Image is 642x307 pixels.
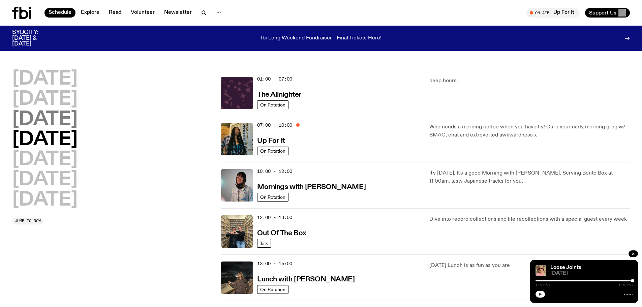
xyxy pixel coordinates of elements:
span: Talk [260,241,268,246]
h3: Mornings with [PERSON_NAME] [257,184,366,191]
span: 07:00 - 10:00 [257,122,292,128]
button: [DATE] [12,110,78,129]
span: On Rotation [260,149,285,154]
span: 1:59:58 [536,283,550,287]
a: Loose Joints [550,265,581,270]
button: [DATE] [12,150,78,169]
p: Dive into record collections and life recollections with a special guest every week [429,215,630,223]
h3: SYDCITY: [DATE] & [DATE] [12,30,55,47]
button: [DATE] [12,70,78,89]
a: Up For It [257,136,285,145]
span: Jump to now [15,219,41,223]
span: On Rotation [260,102,285,108]
h3: Lunch with [PERSON_NAME] [257,276,355,283]
button: [DATE] [12,130,78,149]
a: Schedule [44,8,75,18]
span: On Rotation [260,195,285,200]
a: Talk [257,239,271,248]
img: Izzy Page stands above looking down at Opera Bar. She poses in front of the Harbour Bridge in the... [221,262,253,294]
a: Mornings with [PERSON_NAME] [257,182,366,191]
span: 12:00 - 13:00 [257,214,292,221]
a: Out Of The Box [257,228,306,237]
span: 13:00 - 15:00 [257,260,292,267]
h3: The Allnighter [257,91,301,98]
a: Explore [77,8,103,18]
span: Support Us [589,10,616,16]
p: It's [DATE]. It's a good Morning with [PERSON_NAME]. Serving Bento Box at 11:00am, tasty Japanese... [429,169,630,185]
img: Tyson stands in front of a paperbark tree wearing orange sunglasses, a suede bucket hat and a pin... [536,265,546,276]
button: Jump to now [12,218,43,224]
button: On AirUp For It [526,8,580,18]
span: 10:00 - 12:00 [257,168,292,175]
p: deep hours. [429,77,630,85]
button: [DATE] [12,191,78,210]
a: On Rotation [257,147,288,155]
a: Volunteer [127,8,159,18]
button: Support Us [585,8,630,18]
span: On Rotation [260,287,285,292]
span: 1:59:58 [618,283,633,287]
button: [DATE] [12,90,78,109]
h3: Up For It [257,137,285,145]
a: Read [105,8,125,18]
span: [DATE] [550,271,633,276]
img: Ify - a Brown Skin girl with black braided twists, looking up to the side with her tongue stickin... [221,123,253,155]
a: Lunch with [PERSON_NAME] [257,275,355,283]
p: fbi Long Weekend Fundraiser - Final Tickets Here! [261,35,381,41]
p: Who needs a morning coffee when you have Ify! Cure your early morning grog w/ SMAC, chat and extr... [429,123,630,139]
p: [DATE] Lunch is as fun as you are [429,262,630,270]
span: 01:00 - 07:00 [257,76,292,82]
a: The Allnighter [257,90,301,98]
img: Kana Frazer is smiling at the camera with her head tilted slightly to her left. She wears big bla... [221,169,253,202]
h3: Out Of The Box [257,230,306,237]
img: Matt and Kate stand in the music library and make a heart shape with one hand each. [221,215,253,248]
a: On Rotation [257,193,288,202]
button: [DATE] [12,171,78,189]
a: On Rotation [257,100,288,109]
a: Newsletter [160,8,196,18]
a: On Rotation [257,285,288,294]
